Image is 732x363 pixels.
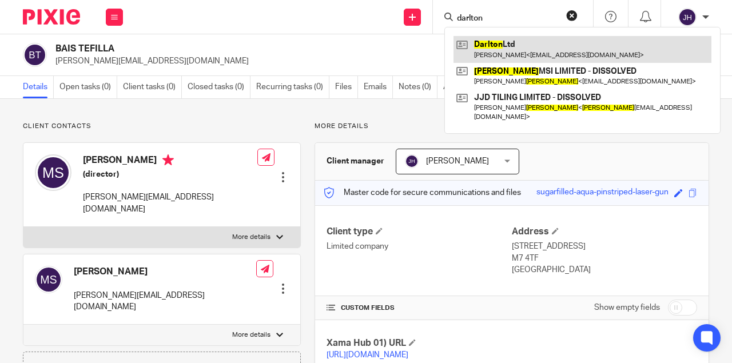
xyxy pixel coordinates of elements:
[512,226,697,238] h4: Address
[74,266,256,278] h4: [PERSON_NAME]
[232,233,270,242] p: More details
[399,76,437,98] a: Notes (0)
[566,10,578,21] button: Clear
[512,241,697,252] p: [STREET_ADDRESS]
[678,8,697,26] img: svg%3E
[315,122,709,131] p: More details
[512,253,697,264] p: M7 4TF
[335,76,358,98] a: Files
[23,76,54,98] a: Details
[55,43,454,55] h2: BAIS TEFILLA
[35,154,71,191] img: svg%3E
[55,55,554,67] p: [PERSON_NAME][EMAIL_ADDRESS][DOMAIN_NAME]
[23,122,301,131] p: Client contacts
[256,76,329,98] a: Recurring tasks (0)
[456,14,559,24] input: Search
[74,290,256,313] p: [PERSON_NAME][EMAIL_ADDRESS][DOMAIN_NAME]
[188,76,250,98] a: Closed tasks (0)
[327,241,512,252] p: Limited company
[443,76,484,98] a: Audit logs
[162,154,174,166] i: Primary
[324,187,521,198] p: Master code for secure communications and files
[327,155,384,167] h3: Client manager
[83,192,257,215] p: [PERSON_NAME][EMAIL_ADDRESS][DOMAIN_NAME]
[23,9,80,25] img: Pixie
[364,76,393,98] a: Emails
[405,154,419,168] img: svg%3E
[123,76,182,98] a: Client tasks (0)
[327,226,512,238] h4: Client type
[83,169,257,180] h5: (director)
[536,186,669,200] div: sugarfilled-aqua-pinstriped-laser-gun
[512,264,697,276] p: [GEOGRAPHIC_DATA]
[327,337,512,349] h4: Xama Hub 01) URL
[426,157,489,165] span: [PERSON_NAME]
[232,330,270,340] p: More details
[59,76,117,98] a: Open tasks (0)
[594,302,660,313] label: Show empty fields
[83,154,257,169] h4: [PERSON_NAME]
[327,304,512,313] h4: CUSTOM FIELDS
[327,351,408,359] a: [URL][DOMAIN_NAME]
[23,43,47,67] img: svg%3E
[35,266,62,293] img: svg%3E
